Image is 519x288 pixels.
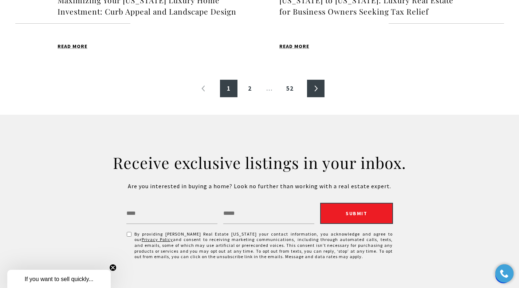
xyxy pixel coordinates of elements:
input: Name [126,203,217,224]
a: 1 [220,80,237,97]
a: 2 [241,80,259,97]
span: Read MORE [279,44,309,49]
span: By providing [PERSON_NAME] Real Estate [US_STATE] your contact information, you acknowledge and a... [134,231,393,260]
h2: Receive exclusive listings in your inbox. [113,153,406,173]
div: If you want to sell quickly... Close teaser [7,270,111,288]
a: 52 [280,80,299,97]
span: If you want to sell quickly... [24,276,93,282]
input: Email [223,203,314,224]
button: Submit [320,203,393,224]
input: By providing Christie's Real Estate Puerto Rico your contact information, you acknowledge and agr... [127,232,131,237]
a: Privacy Policy - open in a new tab [142,237,173,242]
button: Close teaser [109,264,117,271]
p: Are you interested in buying a home? Look no further than working with a real estate expert. [113,182,406,191]
a: » [307,80,325,97]
span: Read MORE [58,44,87,49]
li: Next page [307,80,325,97]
